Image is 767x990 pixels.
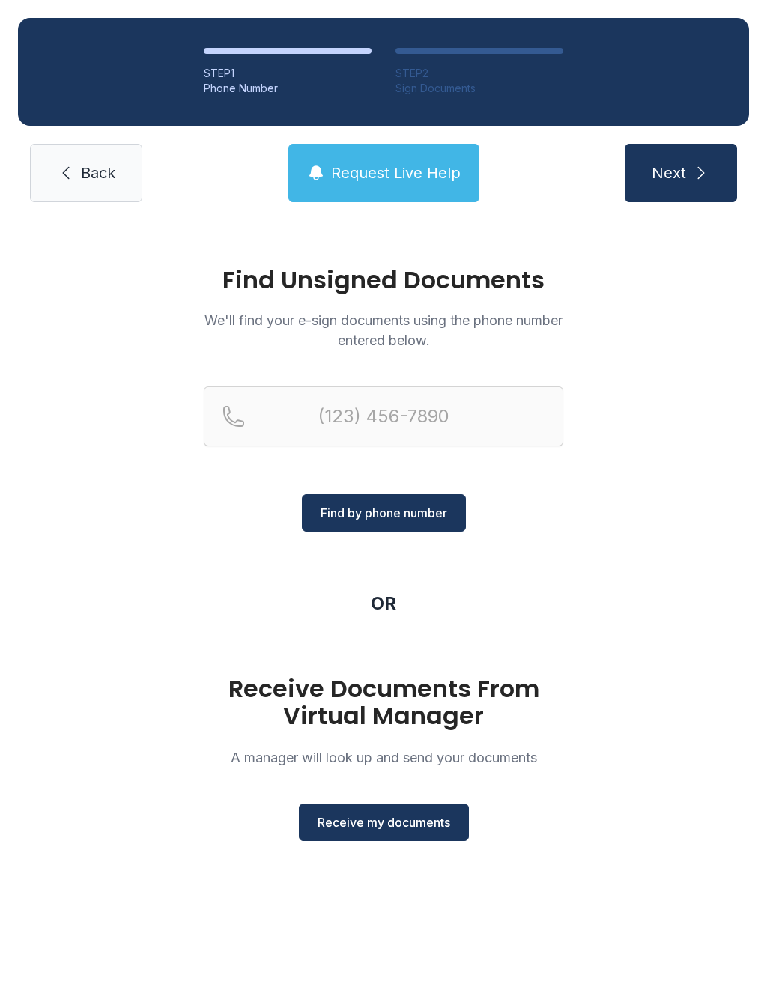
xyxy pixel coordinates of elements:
div: STEP 1 [204,66,372,81]
h1: Receive Documents From Virtual Manager [204,675,563,729]
span: Receive my documents [318,813,450,831]
span: Request Live Help [331,163,461,183]
input: Reservation phone number [204,386,563,446]
div: STEP 2 [395,66,563,81]
h1: Find Unsigned Documents [204,268,563,292]
span: Find by phone number [321,504,447,522]
p: We'll find your e-sign documents using the phone number entered below. [204,310,563,350]
span: Back [81,163,115,183]
p: A manager will look up and send your documents [204,747,563,768]
div: Phone Number [204,81,372,96]
div: Sign Documents [395,81,563,96]
span: Next [652,163,686,183]
div: OR [371,592,396,616]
